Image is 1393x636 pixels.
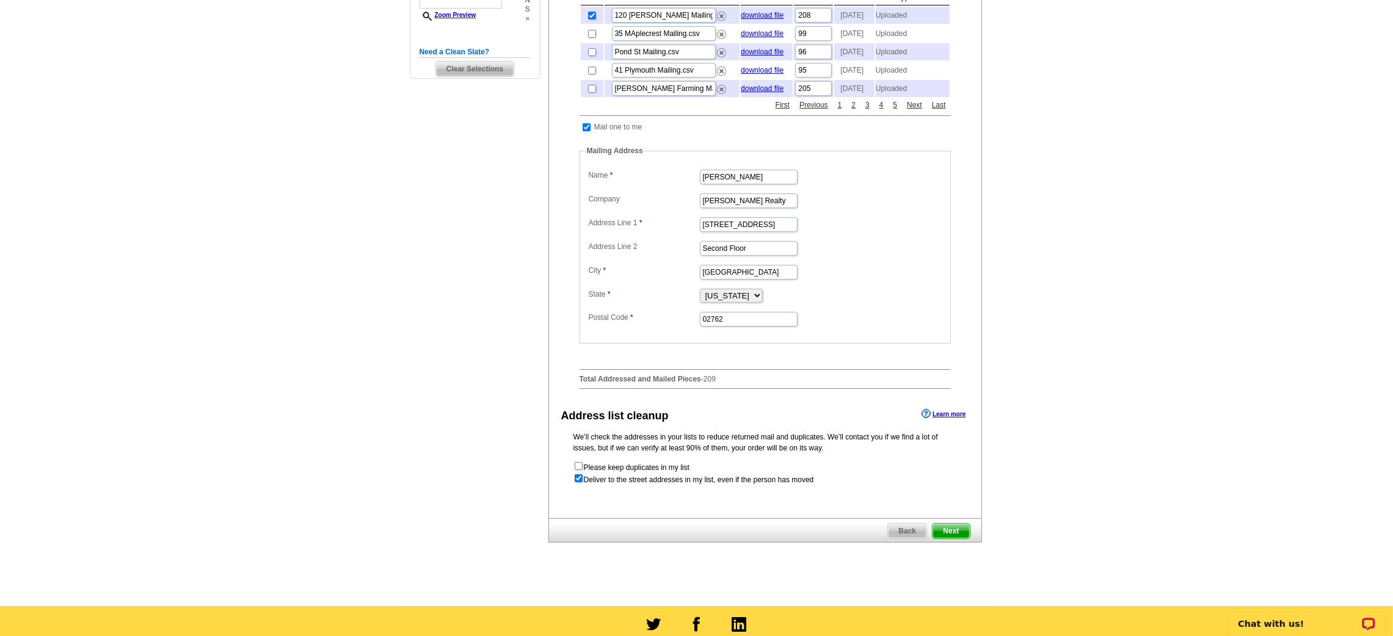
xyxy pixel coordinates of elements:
td: Uploaded [876,7,950,24]
a: Zoom Preview [420,12,476,18]
td: [DATE] [834,43,874,60]
span: 209 [704,375,716,383]
label: Address Line 2 [589,241,699,252]
h5: Need a Clean Slate? [420,46,531,58]
label: State [589,289,699,300]
a: Previous [796,99,831,110]
a: Remove this list [717,9,726,18]
td: [DATE] [834,25,874,42]
a: download file [741,84,784,93]
img: delete.png [717,12,726,21]
td: [DATE] [834,80,874,97]
span: Clear Selections [436,62,514,76]
td: Uploaded [876,25,950,42]
a: download file [741,29,784,38]
form: Please keep duplicates in my list Deliver to the street addresses in my list, even if the person ... [573,461,957,485]
a: Next [904,99,925,110]
a: download file [741,48,784,56]
td: Uploaded [876,62,950,79]
td: Uploaded [876,43,950,60]
span: Next [933,524,969,538]
a: download file [741,66,784,74]
p: We’ll check the addresses in your lists to reduce returned mail and duplicates. We’ll contact you... [573,432,957,454]
div: Address list cleanup [561,408,669,424]
label: Address Line 1 [589,217,699,228]
a: Remove this list [717,64,726,73]
img: delete.png [717,48,726,57]
a: Last [929,99,949,110]
strong: Total Addressed and Mailed Pieces [580,375,701,383]
td: Uploaded [876,80,950,97]
span: Back [888,524,926,538]
a: 3 [862,99,873,110]
a: Remove this list [717,82,726,91]
a: First [773,99,793,110]
a: Back [887,523,927,539]
td: [DATE] [834,62,874,79]
iframe: LiveChat chat widget [1221,598,1393,636]
a: 4 [876,99,887,110]
a: Learn more [922,409,966,419]
label: Company [589,193,699,204]
legend: Mailing Address [586,145,644,156]
label: Postal Code [589,312,699,323]
img: delete.png [717,30,726,39]
span: » [525,14,530,23]
label: Name [589,170,699,181]
img: delete.png [717,85,726,94]
a: 1 [835,99,845,110]
label: City [589,265,699,276]
a: 5 [890,99,900,110]
a: download file [741,11,784,20]
td: [DATE] [834,7,874,24]
a: Remove this list [717,46,726,54]
span: s [525,5,530,14]
img: delete.png [717,67,726,76]
a: Remove this list [717,27,726,36]
a: 2 [848,99,859,110]
td: Mail one to me [594,121,643,133]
